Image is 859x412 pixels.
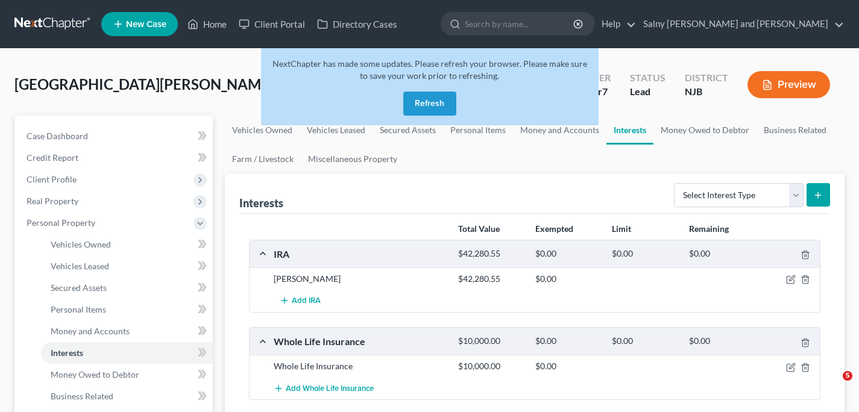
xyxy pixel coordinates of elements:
a: Money Owed to Debtor [653,116,757,145]
a: Home [181,13,233,35]
strong: Exempted [535,223,573,234]
span: Case Dashboard [27,131,88,141]
button: Refresh [403,92,456,116]
span: Money and Accounts [51,326,130,336]
div: $10,000.00 [452,336,529,347]
strong: Limit [612,223,631,234]
div: $0.00 [529,273,606,285]
span: Real Property [27,196,78,206]
span: [GEOGRAPHIC_DATA][PERSON_NAME] [14,75,274,93]
a: Case Dashboard [17,125,213,147]
span: Add IRA [292,296,321,306]
button: Preview [747,71,830,98]
div: $10,000.00 [452,360,529,372]
a: Client Portal [233,13,311,35]
button: Add IRA [274,290,327,312]
div: $0.00 [683,336,760,347]
iframe: Intercom live chat [818,371,847,400]
input: Search by name... [465,13,575,35]
span: Secured Assets [51,282,107,293]
a: Interests [41,342,213,364]
div: Whole Life Insurance [268,335,452,348]
div: Whole Life Insurance [268,360,452,372]
div: Interests [239,196,283,210]
span: Client Profile [27,174,77,184]
div: Lead [630,85,665,99]
strong: Total Value [458,223,500,234]
div: $42,280.55 [452,248,529,260]
a: Business Related [41,385,213,407]
a: Money Owed to Debtor [41,364,213,385]
span: Interests [51,348,83,358]
span: Business Related [51,391,113,401]
span: New Case [126,20,166,29]
div: $0.00 [606,248,682,260]
span: 5 [843,371,852,381]
div: NJB [685,85,728,99]
a: Vehicles Leased [41,255,213,277]
span: Personal Items [51,304,106,314]
button: Add Whole Life Insurance [274,377,374,399]
span: NextChapter has made some updates. Please refresh your browser. Please make sure to save your wor... [272,58,587,81]
div: $0.00 [606,336,682,347]
span: 7 [602,86,608,97]
a: Business Related [757,116,834,145]
div: IRA [268,248,452,260]
div: $0.00 [529,336,606,347]
a: Vehicles Owned [41,234,213,255]
a: Directory Cases [311,13,403,35]
div: [PERSON_NAME] [268,273,452,285]
a: Farm / Livestock [225,145,301,173]
span: Money Owed to Debtor [51,369,139,379]
a: Money and Accounts [41,320,213,342]
a: Vehicles Owned [225,116,300,145]
span: Add Whole Life Insurance [286,384,374,393]
span: Personal Property [27,217,95,228]
a: Help [596,13,636,35]
div: $42,280.55 [452,273,529,285]
div: $0.00 [529,360,606,372]
div: District [685,71,728,85]
a: Credit Report [17,147,213,169]
span: Vehicles Leased [51,261,109,271]
span: Vehicles Owned [51,239,111,249]
a: Secured Assets [41,277,213,299]
div: $0.00 [683,248,760,260]
div: $0.00 [529,248,606,260]
a: Personal Items [41,299,213,320]
a: Salny [PERSON_NAME] and [PERSON_NAME] [637,13,844,35]
a: Interests [606,116,653,145]
strong: Remaining [689,223,729,234]
div: Status [630,71,665,85]
a: Miscellaneous Property [301,145,404,173]
span: Credit Report [27,152,78,163]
